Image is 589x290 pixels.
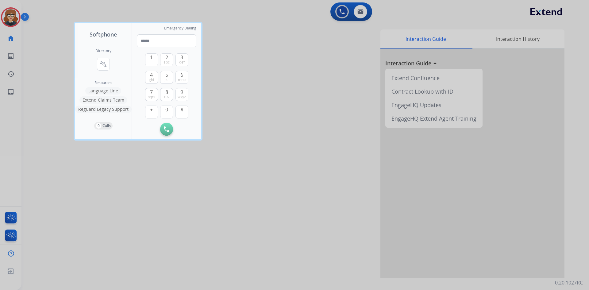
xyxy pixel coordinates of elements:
[175,71,188,84] button: 6mno
[165,77,168,82] span: jkl
[178,77,186,82] span: mno
[160,106,173,118] button: 0
[165,54,168,61] span: 2
[165,71,168,79] span: 5
[179,60,185,65] span: def
[180,106,183,113] span: #
[94,122,113,130] button: 0Calls
[160,71,173,84] button: 5jkl
[150,54,153,61] span: 1
[555,279,583,286] p: 0.20.1027RC
[180,54,183,61] span: 3
[164,126,169,132] img: call-button
[145,71,158,84] button: 4ghi
[160,88,173,101] button: 8tuv
[175,106,188,118] button: #
[165,88,168,96] span: 8
[180,71,183,79] span: 6
[102,123,111,129] p: Calls
[75,106,132,113] button: Reguard Legacy Support
[180,88,183,96] span: 9
[85,87,121,95] button: Language Line
[90,30,117,39] span: Softphone
[145,88,158,101] button: 7pqrs
[175,88,188,101] button: 9wxyz
[165,106,168,113] span: 0
[150,71,153,79] span: 4
[96,123,101,129] p: 0
[145,106,158,118] button: +
[145,53,158,66] button: 1
[100,60,107,68] mat-icon: connect_without_contact
[178,95,186,99] span: wxyz
[150,88,153,96] span: 7
[149,77,154,82] span: ghi
[164,26,196,31] span: Emergency Dialing
[160,53,173,66] button: 2abc
[95,48,111,53] h2: Directory
[150,106,153,113] span: +
[164,95,169,99] span: tuv
[175,53,188,66] button: 3def
[148,95,155,99] span: pqrs
[164,60,170,65] span: abc
[94,80,112,85] span: Resources
[79,96,127,104] button: Extend Claims Team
